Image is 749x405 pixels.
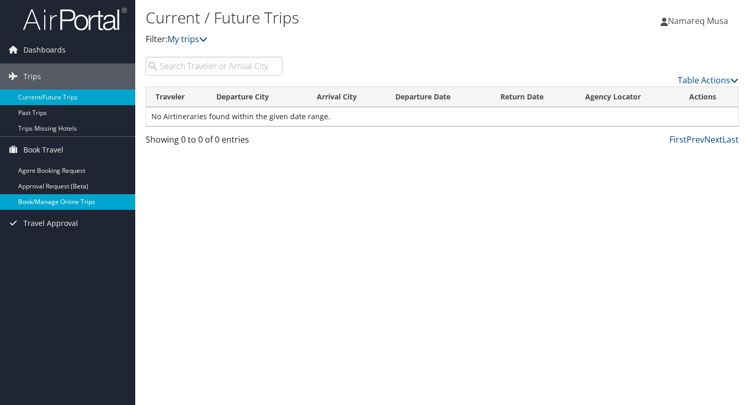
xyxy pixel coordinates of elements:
a: Table Actions [678,74,739,86]
span: Travel Approval [23,210,78,236]
td: No Airtineraries found within the given date range. [146,107,738,126]
th: Departure City: activate to sort column ascending [207,87,307,107]
span: Book Travel [23,137,63,163]
th: Departure Date: activate to sort column descending [386,87,492,107]
th: Arrival City: activate to sort column ascending [307,87,386,107]
a: Namareq Musa [661,5,739,36]
th: Traveler: activate to sort column ascending [146,87,207,107]
img: airportal-logo.png [23,7,127,31]
a: Next [704,134,722,145]
a: My trips [167,33,208,45]
p: Filter: [146,33,541,46]
h1: Current / Future Trips [146,7,541,29]
a: Last [722,134,739,145]
span: Trips [23,64,41,90]
div: Showing 0 to 0 of 0 entries [146,133,282,151]
span: Dashboards [23,37,66,63]
th: Return Date: activate to sort column ascending [491,87,575,107]
th: Actions [680,87,738,107]
input: Search Traveler or Arrival City [146,57,282,75]
th: Agency Locator: activate to sort column ascending [576,87,680,107]
a: Prev [687,134,704,145]
a: First [669,134,687,145]
span: Namareq Musa [668,15,728,27]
